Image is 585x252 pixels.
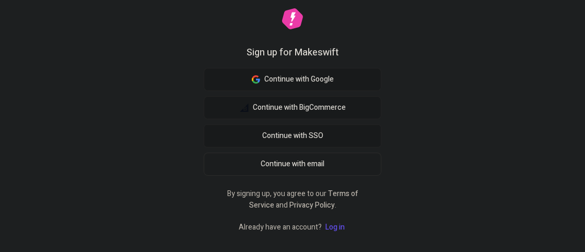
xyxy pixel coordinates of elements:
[261,158,324,170] span: Continue with email
[204,124,381,147] a: Continue with SSO
[264,74,334,85] span: Continue with Google
[204,96,381,119] button: Continue with BigCommerce
[249,188,358,211] a: Terms of Service
[224,188,361,211] p: By signing up, you agree to our and .
[239,222,347,233] p: Already have an account?
[247,46,338,60] h1: Sign up for Makeswift
[323,222,347,233] a: Log in
[289,200,335,211] a: Privacy Policy
[204,153,381,176] button: Continue with email
[253,102,346,113] span: Continue with BigCommerce
[204,68,381,91] button: Continue with Google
